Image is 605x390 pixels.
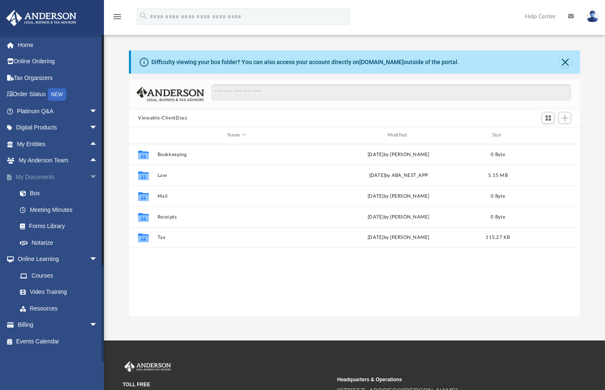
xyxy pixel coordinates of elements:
div: [DATE] by [PERSON_NAME] [319,151,478,158]
a: Courses [12,267,106,284]
span: arrow_drop_down [89,169,106,186]
button: Add [558,112,571,124]
i: search [139,11,148,20]
a: Platinum Q&Aarrow_drop_down [6,103,110,119]
button: Viewable-ClientDocs [138,114,187,122]
div: Size [482,132,515,139]
div: id [519,132,577,139]
span: 0 Byte [491,152,505,156]
a: [DOMAIN_NAME] [359,59,404,65]
span: arrow_drop_down [89,103,106,120]
a: Order StatusNEW [6,86,110,103]
img: Anderson Advisors Platinum Portal [4,10,79,26]
span: arrow_drop_down [89,317,106,334]
a: Video Training [12,284,102,301]
a: Meeting Minutes [12,201,110,218]
button: Switch to Grid View [542,112,554,124]
a: My Documentsarrow_drop_down [6,169,110,185]
a: My Entitiesarrow_drop_up [6,136,110,152]
a: Events Calendar [6,333,110,350]
a: Online Learningarrow_drop_down [6,251,106,268]
img: User Pic [586,10,599,22]
div: [DATE] by [PERSON_NAME] [319,234,478,241]
span: arrow_drop_up [89,152,106,169]
button: Law [158,173,316,178]
div: Difficulty viewing your box folder? You can also access your account directly on outside of the p... [151,58,459,67]
button: Bookkeeping [158,152,316,157]
a: Forms Library [12,218,106,235]
div: NEW [48,88,66,101]
a: Tax Organizers [6,70,110,86]
a: Digital Productsarrow_drop_down [6,119,110,136]
input: Search files and folders [212,84,571,100]
button: Mail [158,194,316,199]
span: arrow_drop_down [89,251,106,268]
a: Online Ordering [6,53,110,70]
span: 115.27 KB [486,235,510,240]
img: Anderson Advisors Platinum Portal [123,361,173,372]
span: 5.15 MB [488,173,508,177]
a: Resources [12,300,106,317]
span: arrow_drop_down [89,119,106,137]
div: [DATE] by [PERSON_NAME] [319,192,478,200]
a: Home [6,37,110,53]
div: [DATE] by ABA_NEST_APP [319,171,478,179]
a: Box [12,185,106,202]
span: 0 Byte [491,194,505,198]
span: 0 Byte [491,214,505,219]
button: Tax [158,235,316,240]
small: TOLL FREE [123,381,331,388]
a: My Anderson Teamarrow_drop_up [6,152,106,169]
a: Billingarrow_drop_down [6,317,110,333]
span: arrow_drop_up [89,136,106,153]
a: Notarize [12,234,110,251]
div: id [133,132,153,139]
button: Receipts [158,214,316,220]
div: Modified [319,132,478,139]
button: Close [560,56,571,68]
i: menu [112,12,122,22]
small: Headquarters & Operations [337,376,546,383]
a: menu [112,16,122,22]
div: [DATE] by [PERSON_NAME] [319,213,478,221]
div: grid [129,144,580,316]
div: Name [157,132,316,139]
